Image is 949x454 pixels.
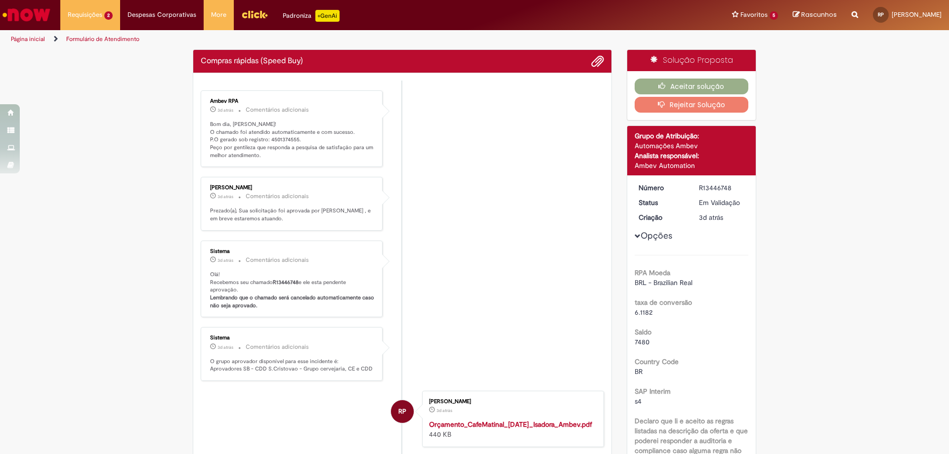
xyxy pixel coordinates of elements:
span: [PERSON_NAME] [892,10,942,19]
span: More [211,10,226,20]
span: BRL - Brazilian Real [635,278,692,287]
div: Ambev Automation [635,161,749,170]
p: Bom dia, [PERSON_NAME]! O chamado foi atendido automaticamente e com sucesso. P.O gerado sob regi... [210,121,375,160]
span: 3d atrás [436,408,452,413]
small: Comentários adicionais [246,106,309,114]
b: Country Code [635,357,679,366]
span: 3d atrás [217,344,233,350]
span: BR [635,367,643,376]
div: Automações Ambev [635,141,749,151]
div: Grupo de Atribuição: [635,131,749,141]
button: Rejeitar Solução [635,97,749,113]
a: Orçamento_CafeMatinal_[DATE]_Isadora_Ambev.pdf [429,420,592,429]
div: Rayssa Kellen Nascimento Pereira [391,400,414,423]
b: Lembrando que o chamado será cancelado automaticamente caso não seja aprovado. [210,294,376,309]
dt: Número [631,183,692,193]
div: 440 KB [429,419,594,439]
span: 3d atrás [217,107,233,113]
span: Rascunhos [801,10,837,19]
small: Comentários adicionais [246,192,309,201]
div: [PERSON_NAME] [429,399,594,405]
span: 7480 [635,337,649,346]
span: s4 [635,397,642,406]
time: 26/08/2025 10:15:03 [217,194,233,200]
time: 26/08/2025 08:42:20 [436,408,452,413]
span: RP [878,11,884,18]
dt: Criação [631,212,692,222]
span: 3d atrás [699,213,723,222]
button: Aceitar solução [635,79,749,94]
a: Rascunhos [793,10,837,20]
div: [PERSON_NAME] [210,185,375,191]
a: Formulário de Atendimento [66,35,139,43]
span: Despesas Corporativas [128,10,196,20]
div: Sistema [210,335,375,341]
div: Ambev RPA [210,98,375,104]
b: SAP Interim [635,387,671,396]
h2: Compras rápidas (Speed Buy) Histórico de tíquete [201,57,303,66]
ul: Trilhas de página [7,30,625,48]
span: RP [398,400,406,423]
span: 2 [104,11,113,20]
div: Analista responsável: [635,151,749,161]
p: +GenAi [315,10,340,22]
button: Adicionar anexos [591,55,604,68]
span: 5 [770,11,778,20]
img: ServiceNow [1,5,52,25]
div: Solução Proposta [627,50,756,71]
div: 26/08/2025 08:44:39 [699,212,745,222]
div: Padroniza [283,10,340,22]
b: Saldo [635,328,651,336]
b: taxa de conversão [635,298,692,307]
time: 26/08/2025 10:30:58 [217,107,233,113]
div: Sistema [210,248,375,254]
div: R13446748 [699,183,745,193]
p: Prezado(a), Sua solicitação foi aprovada por [PERSON_NAME] , e em breve estaremos atuando. [210,207,375,222]
dt: Status [631,198,692,207]
span: Favoritos [740,10,768,20]
span: 6.1182 [635,308,652,317]
time: 26/08/2025 08:44:39 [699,213,723,222]
b: RPA Moeda [635,268,670,277]
p: O grupo aprovador disponível para esse incidente é: Aprovadores SB - CDD S.Cristovao - Grupo cerv... [210,358,375,373]
span: 3d atrás [217,257,233,263]
a: Página inicial [11,35,45,43]
time: 26/08/2025 08:44:50 [217,257,233,263]
span: 3d atrás [217,194,233,200]
p: Olá! Recebemos seu chamado e ele esta pendente aprovação. [210,271,375,310]
small: Comentários adicionais [246,256,309,264]
div: Em Validação [699,198,745,207]
time: 26/08/2025 08:44:47 [217,344,233,350]
span: Requisições [68,10,102,20]
b: R13446748 [273,279,299,286]
small: Comentários adicionais [246,343,309,351]
img: click_logo_yellow_360x200.png [241,7,268,22]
